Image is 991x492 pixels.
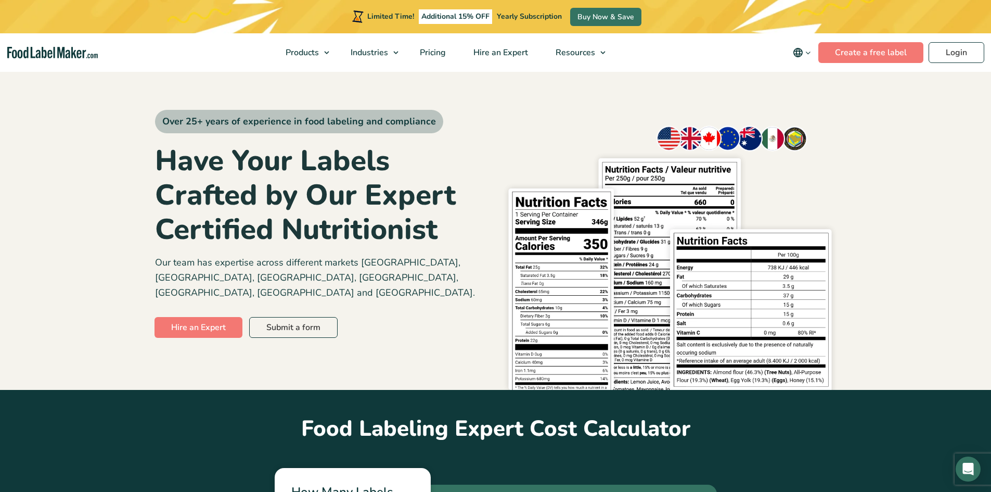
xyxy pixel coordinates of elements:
[155,255,488,300] p: Our team has expertise across different markets [GEOGRAPHIC_DATA], [GEOGRAPHIC_DATA], [GEOGRAPHIC...
[497,11,562,21] span: Yearly Subscription
[367,11,414,21] span: Limited Time!
[818,42,923,63] a: Create a free label
[272,33,334,72] a: Products
[470,47,529,58] span: Hire an Expert
[249,317,338,338] a: Submit a form
[460,33,539,72] a: Hire an Expert
[570,8,641,26] a: Buy Now & Save
[282,47,320,58] span: Products
[406,33,457,72] a: Pricing
[929,42,984,63] a: Login
[155,110,443,133] span: Over 25+ years of experience in food labeling and compliance
[552,47,596,58] span: Resources
[417,47,447,58] span: Pricing
[155,144,488,247] h1: Have Your Labels Crafted by Our Expert Certified Nutritionist
[155,390,836,444] h2: Food Labeling Expert Cost Calculator
[155,317,242,338] a: Hire an Expert
[956,457,981,482] div: Open Intercom Messenger
[542,33,611,72] a: Resources
[337,33,404,72] a: Industries
[348,47,389,58] span: Industries
[419,9,492,24] span: Additional 15% OFF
